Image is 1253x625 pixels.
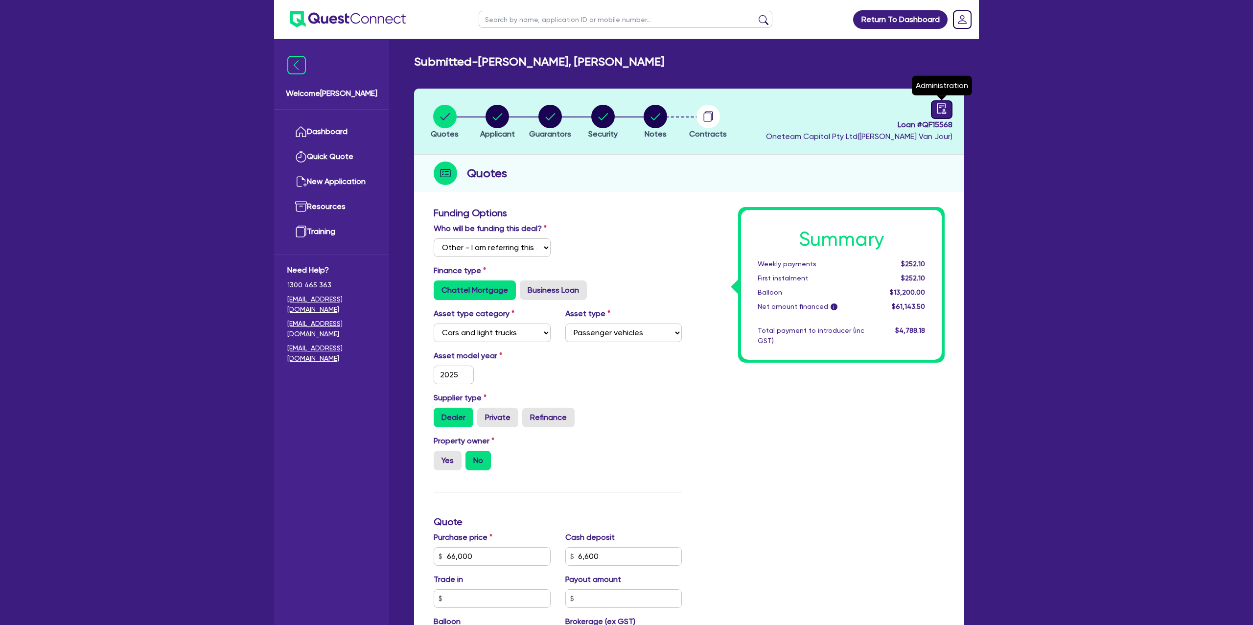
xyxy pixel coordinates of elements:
[434,162,457,185] img: step-icon
[565,532,615,543] label: Cash deposit
[287,343,376,364] a: [EMAIL_ADDRESS][DOMAIN_NAME]
[588,129,618,139] span: Security
[901,260,925,268] span: $252.10
[290,11,406,27] img: quest-connect-logo-blue
[434,280,516,300] label: Chattel Mortgage
[287,219,376,244] a: Training
[434,451,462,470] label: Yes
[750,273,872,283] div: First instalment
[643,104,668,140] button: Notes
[912,76,972,95] div: Administration
[645,129,667,139] span: Notes
[529,129,571,139] span: Guarantors
[758,228,925,251] h1: Summary
[950,7,975,32] a: Dropdown toggle
[766,132,952,141] span: Oneteam Capital Pty Ltd ( [PERSON_NAME] Van Jour )
[287,194,376,219] a: Resources
[479,11,772,28] input: Search by name, application ID or mobile number...
[434,265,486,277] label: Finance type
[295,201,307,212] img: resources
[750,287,872,298] div: Balloon
[565,308,610,320] label: Asset type
[892,302,925,310] span: $61,143.50
[426,350,558,362] label: Asset model year
[287,169,376,194] a: New Application
[434,574,463,585] label: Trade in
[430,104,459,140] button: Quotes
[287,144,376,169] a: Quick Quote
[431,129,459,139] span: Quotes
[890,288,925,296] span: $13,200.00
[295,226,307,237] img: training
[434,308,514,320] label: Asset type category
[434,516,682,528] h3: Quote
[480,129,515,139] span: Applicant
[295,176,307,187] img: new-application
[434,408,473,427] label: Dealer
[750,301,872,312] div: Net amount financed
[522,408,575,427] label: Refinance
[295,151,307,162] img: quick-quote
[689,104,727,140] button: Contracts
[287,319,376,339] a: [EMAIL_ADDRESS][DOMAIN_NAME]
[520,280,587,300] label: Business Loan
[936,103,947,114] span: audit
[480,104,515,140] button: Applicant
[766,119,952,131] span: Loan # QF15568
[434,223,547,234] label: Who will be funding this deal?
[750,259,872,269] div: Weekly payments
[467,164,507,182] h2: Quotes
[434,207,682,219] h3: Funding Options
[287,56,306,74] img: icon-menu-close
[831,303,837,310] span: i
[287,280,376,290] span: 1300 465 363
[287,264,376,276] span: Need Help?
[529,104,572,140] button: Guarantors
[434,532,492,543] label: Purchase price
[465,451,491,470] label: No
[434,392,487,404] label: Supplier type
[565,574,621,585] label: Payout amount
[434,435,494,447] label: Property owner
[895,326,925,334] span: $4,788.18
[901,274,925,282] span: $252.10
[287,119,376,144] a: Dashboard
[750,325,872,346] div: Total payment to introducer (inc GST)
[689,129,727,139] span: Contracts
[853,10,948,29] a: Return To Dashboard
[286,88,377,99] span: Welcome [PERSON_NAME]
[588,104,618,140] button: Security
[287,294,376,315] a: [EMAIL_ADDRESS][DOMAIN_NAME]
[414,55,664,69] h2: Submitted - [PERSON_NAME], [PERSON_NAME]
[477,408,518,427] label: Private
